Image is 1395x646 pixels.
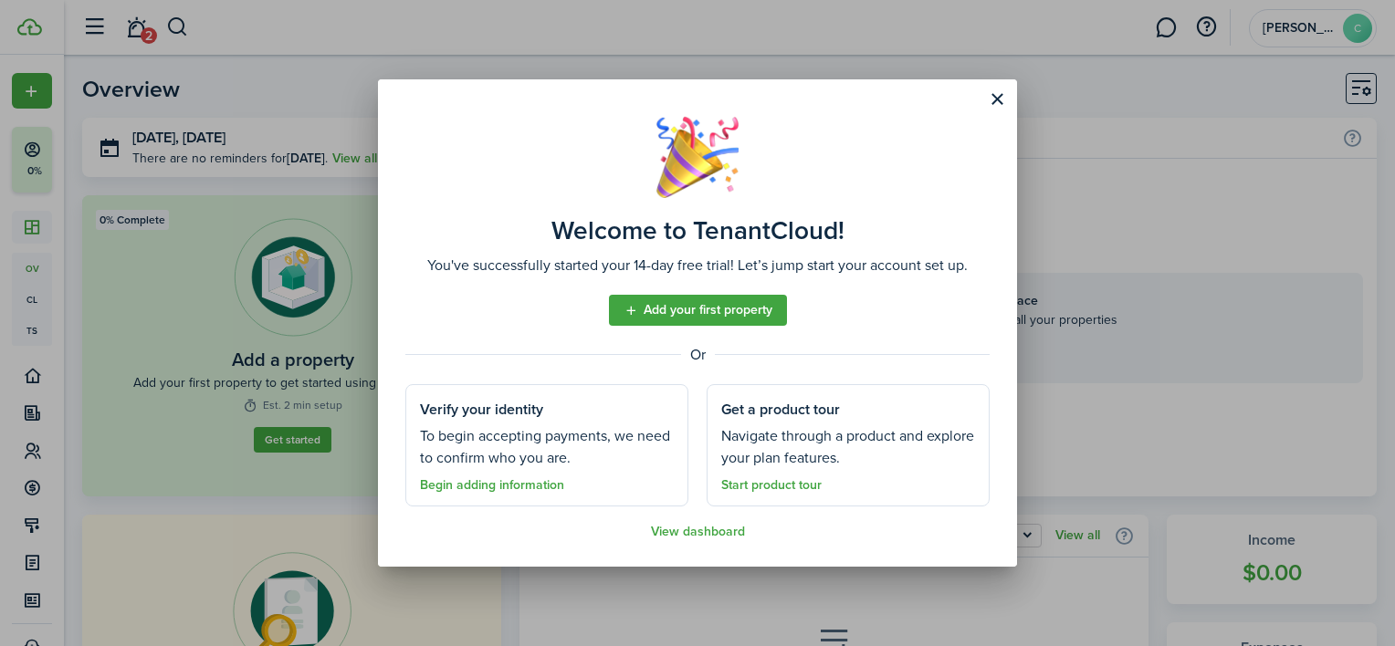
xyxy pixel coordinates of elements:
a: View dashboard [651,525,745,539]
well-done-description: You've successfully started your 14-day free trial! Let’s jump start your account set up. [427,255,968,276]
well-done-section-title: Get a product tour [721,399,840,421]
button: Close modal [981,84,1012,115]
well-done-section-title: Verify your identity [420,399,543,421]
a: Start product tour [721,478,822,493]
well-done-section-description: Navigate through a product and explore your plan features. [721,425,975,469]
img: Well done! [656,116,739,198]
a: Add your first property [609,295,787,326]
well-done-separator: Or [405,344,990,366]
a: Begin adding information [420,478,564,493]
well-done-title: Welcome to TenantCloud! [551,216,844,245]
well-done-section-description: To begin accepting payments, we need to confirm who you are. [420,425,674,469]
